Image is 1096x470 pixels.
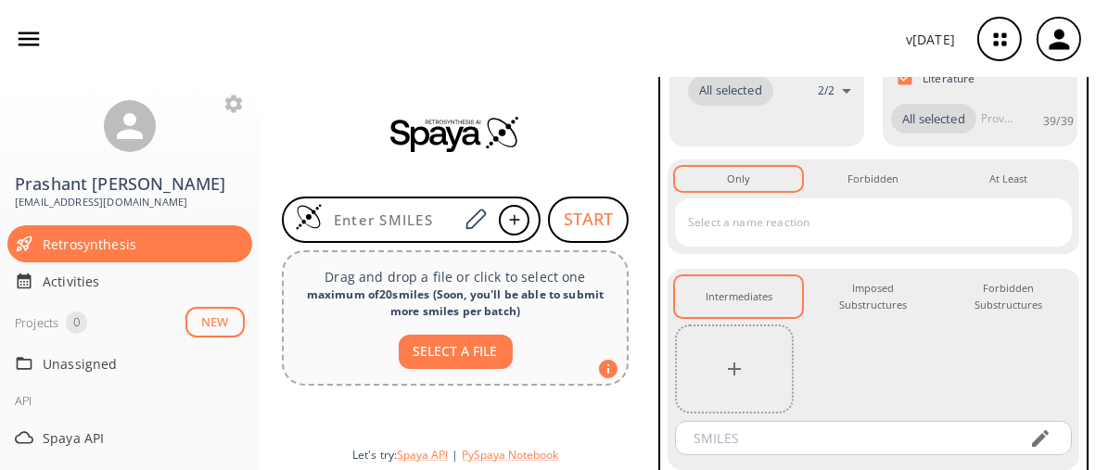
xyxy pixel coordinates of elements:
div: Retrosynthesis [7,225,252,262]
span: Spaya API [43,428,245,448]
div: Projects [15,311,58,334]
input: Provider name [976,104,1017,133]
p: Drag and drop a file or click to select one [299,267,612,286]
button: NEW [185,307,245,337]
button: Forbidden Substructures [945,276,1072,318]
span: Activities [43,272,245,291]
div: Spaya API [7,419,252,456]
div: Activities [7,262,252,299]
input: Select a name reaction [683,208,1036,237]
div: Imposed Substructures [824,280,922,314]
span: All selected [688,82,773,100]
p: 2 / 2 [818,83,835,98]
div: Forbidden [847,171,898,187]
img: Logo Spaya [295,203,323,231]
div: Forbidden Substructures [960,280,1057,314]
p: 39 / 39 [1043,113,1074,129]
button: At Least [945,167,1072,191]
div: Only [727,171,750,187]
span: Unassigned [43,354,245,374]
span: [EMAIL_ADDRESS][DOMAIN_NAME] [15,194,245,210]
button: Spaya API [397,447,448,463]
input: Enter SMILES [323,210,458,229]
div: Intermediates [706,288,772,305]
button: Intermediates [675,276,802,318]
span: | [448,447,462,463]
button: Only [675,167,802,191]
button: START [548,197,629,243]
img: Spaya logo [390,115,520,152]
div: Let's try: [352,447,644,463]
button: Forbidden [809,167,937,191]
span: Retrosynthesis [43,235,245,254]
button: PySpaya Notebook [462,447,558,463]
button: Imposed Substructures [809,276,937,318]
button: SELECT A FILE [399,335,513,369]
div: Unassigned [7,345,252,382]
div: maximum of 20 smiles ( Soon, you'll be able to submit more smiles per batch ) [299,286,612,320]
h3: Prashant [PERSON_NAME] [15,174,245,194]
span: All selected [891,110,976,129]
p: Literature [923,70,975,86]
p: v [DATE] [906,30,955,49]
div: At Least [989,171,1027,187]
span: 0 [66,313,87,332]
input: SMILES [681,421,1014,455]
